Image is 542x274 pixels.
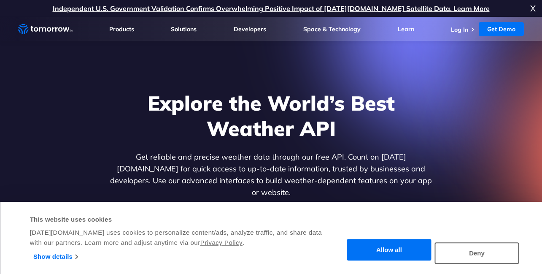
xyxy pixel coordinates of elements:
[108,90,434,141] h1: Explore the World’s Best Weather API
[108,151,434,198] p: Get reliable and precise weather data through our free API. Count on [DATE][DOMAIN_NAME] for quic...
[398,25,414,33] a: Learn
[303,25,361,33] a: Space & Technology
[109,25,134,33] a: Products
[18,23,73,35] a: Home link
[53,4,490,13] a: Independent U.S. Government Validation Confirms Overwhelming Positive Impact of [DATE][DOMAIN_NAM...
[451,26,468,33] a: Log In
[200,239,243,246] a: Privacy Policy
[33,250,78,263] a: Show details
[30,228,332,248] div: [DATE][DOMAIN_NAME] uses cookies to personalize content/ads, analyze traffic, and share data with...
[30,214,332,225] div: This website uses cookies
[435,242,519,264] button: Deny
[479,22,524,36] a: Get Demo
[234,25,266,33] a: Developers
[347,239,431,261] button: Allow all
[171,25,197,33] a: Solutions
